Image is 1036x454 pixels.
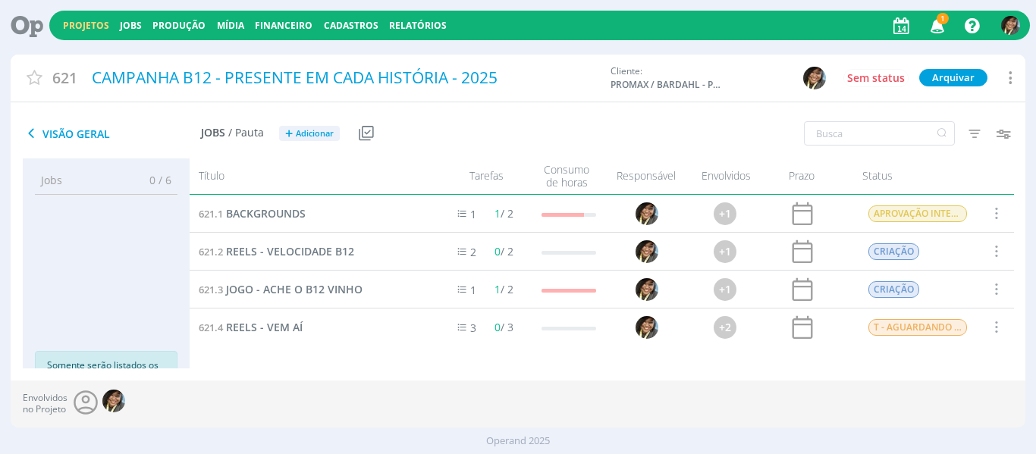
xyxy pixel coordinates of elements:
[389,19,447,32] a: Relatórios
[226,206,306,221] span: BACKGROUNDS
[921,12,952,39] button: 1
[764,163,840,189] div: Prazo
[470,283,476,297] span: 1
[430,163,529,189] div: Tarefas
[63,19,109,32] a: Projetos
[217,19,244,32] a: Mídia
[919,69,987,86] button: Arquivar
[255,19,312,32] a: Financeiro
[494,320,513,334] span: / 3
[713,240,736,263] div: +1
[52,67,77,89] span: 621
[250,20,317,32] button: Financeiro
[226,282,363,296] span: JOGO - ACHE O B12 VINHO
[611,64,849,92] div: Cliente:
[688,163,764,189] div: Envolvidos
[804,121,955,146] input: Busca
[713,202,736,225] div: +1
[868,205,966,222] span: APROVAÇÃO INTERNA
[937,13,949,24] span: 1
[840,163,976,189] div: Status
[494,206,513,221] span: / 2
[319,20,383,32] button: Cadastros
[868,319,966,336] span: T - AGUARDANDO INFO.
[635,202,658,225] img: S
[199,205,306,222] a: 621.1BACKGROUNDS
[324,19,378,32] span: Cadastros
[86,61,602,95] div: CAMPANHA B12 - PRESENTE EM CADA HISTÓRIA - 2025
[23,393,67,415] span: Envolvidos no Projeto
[494,244,513,258] span: / 2
[868,281,918,298] span: CRIAÇÃO
[199,321,223,334] span: 621.4
[611,78,724,92] span: PROMAX / BARDAHL - PROMAX PRODUTOS MÁXIMOS S/A INDÚSTRIA E COMÉRCIO
[138,172,171,188] span: 0 / 6
[199,245,223,258] span: 621.2
[635,240,658,263] img: S
[226,320,303,334] span: REELS - VEM AÍ
[494,320,501,334] span: 0
[201,127,225,139] span: Jobs
[58,20,114,32] button: Projetos
[199,319,303,336] a: 621.4REELS - VEM AÍ
[470,245,476,259] span: 2
[713,278,736,301] div: +1
[152,19,206,32] a: Produção
[868,243,918,260] span: CRIAÇÃO
[296,129,334,139] span: Adicionar
[212,20,249,32] button: Mídia
[228,127,264,139] span: / Pauta
[494,282,501,296] span: 1
[1001,16,1020,35] img: S
[115,20,146,32] button: Jobs
[41,172,62,188] span: Jobs
[802,66,827,90] button: S
[385,20,451,32] button: Relatórios
[285,126,293,142] span: +
[226,244,354,258] span: REELS - VELOCIDADE B12
[847,70,905,85] span: Sem status
[604,163,688,189] div: Responsável
[494,206,501,221] span: 1
[199,207,223,221] span: 621.1
[199,243,354,260] a: 621.2REELS - VELOCIDADE B12
[803,67,826,89] img: S
[199,281,363,298] a: 621.3JOGO - ACHE O B12 VINHO
[713,316,736,339] div: +2
[47,359,165,399] p: Somente serão listados os documentos que você possui permissão
[1000,12,1021,39] button: S
[23,124,201,142] span: Visão Geral
[494,282,513,296] span: / 2
[470,321,476,335] span: 3
[102,390,125,412] img: S
[199,283,223,296] span: 621.3
[120,19,142,32] a: Jobs
[190,163,431,189] div: Título
[635,278,658,301] img: S
[843,69,909,87] button: Sem status
[148,20,210,32] button: Produção
[470,207,476,221] span: 1
[529,163,604,189] div: Consumo de horas
[279,126,340,142] button: +Adicionar
[635,316,658,339] img: S
[494,244,501,258] span: 0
